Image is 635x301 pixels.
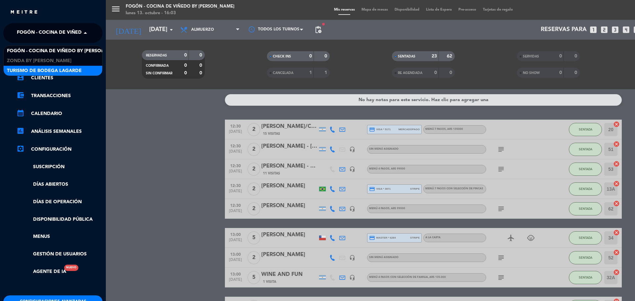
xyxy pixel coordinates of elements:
[17,198,103,206] a: Días de Operación
[17,216,103,223] a: Disponibilidad pública
[7,47,123,55] span: Fogón - Cocina de viñedo by [PERSON_NAME]
[17,163,103,171] a: Suscripción
[17,92,103,100] a: Transacciones
[17,91,24,99] i: account_balance_wallet
[17,74,103,82] a: Clientes
[17,250,103,258] a: Gestión de usuarios
[17,127,24,135] i: assessment
[17,145,103,153] a: Configuración
[17,110,103,118] a: Calendario
[64,265,78,271] div: Nuevo
[17,233,103,241] a: Menus
[7,67,82,75] span: Turismo de Bodega Lagarde
[10,10,38,15] img: MEITRE
[17,181,103,188] a: Días abiertos
[17,73,24,81] i: account_box
[17,26,133,40] span: Fogón - Cocina de viñedo by [PERSON_NAME]
[17,109,24,117] i: calendar_month
[7,57,71,65] span: Zonda by [PERSON_NAME]
[17,145,24,153] i: settings_applications
[17,128,103,135] a: ANÁLISIS SEMANALES
[17,268,66,276] a: Agente de IA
